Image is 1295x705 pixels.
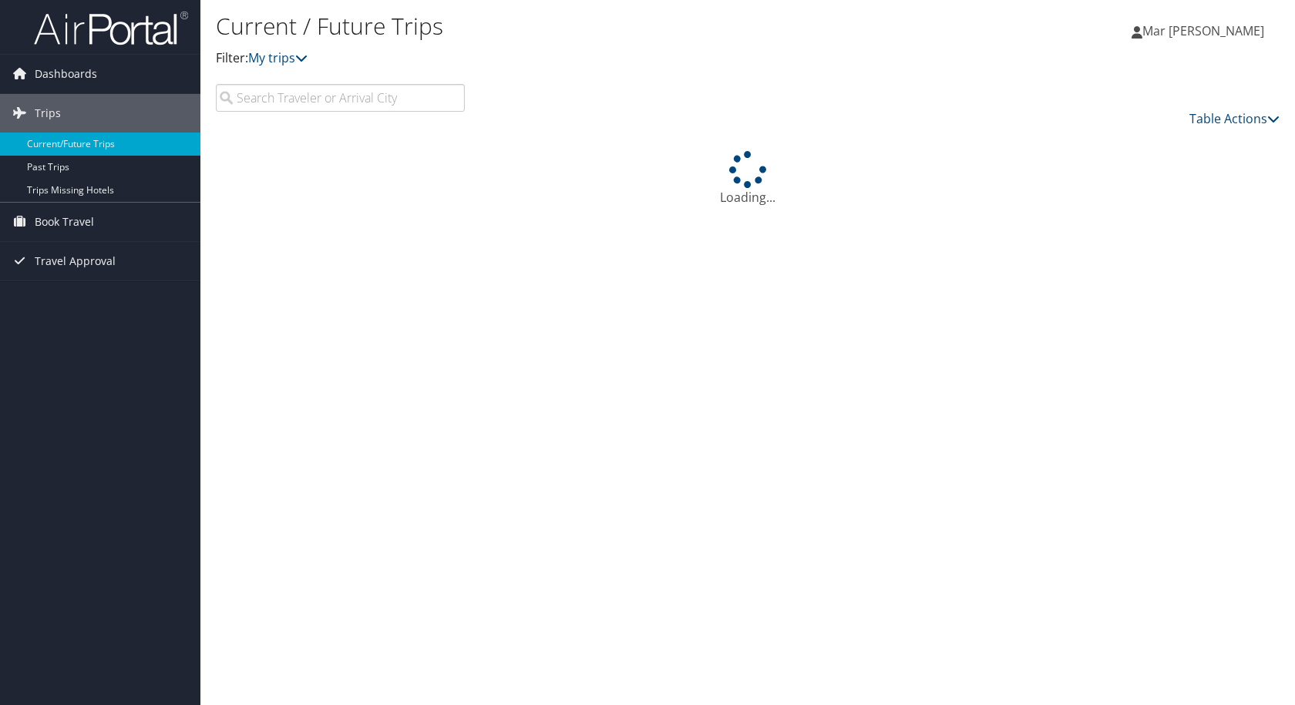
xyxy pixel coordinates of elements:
span: Book Travel [35,203,94,241]
span: Mar [PERSON_NAME] [1142,22,1264,39]
p: Filter: [216,49,925,69]
div: Loading... [216,151,1280,206]
a: Mar [PERSON_NAME] [1132,8,1280,54]
span: Travel Approval [35,242,116,280]
input: Search Traveler or Arrival City [216,84,465,112]
span: Trips [35,94,61,133]
a: Table Actions [1189,110,1280,127]
h1: Current / Future Trips [216,10,925,42]
img: airportal-logo.png [34,10,188,46]
span: Dashboards [35,55,97,93]
a: My trips [248,49,308,66]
